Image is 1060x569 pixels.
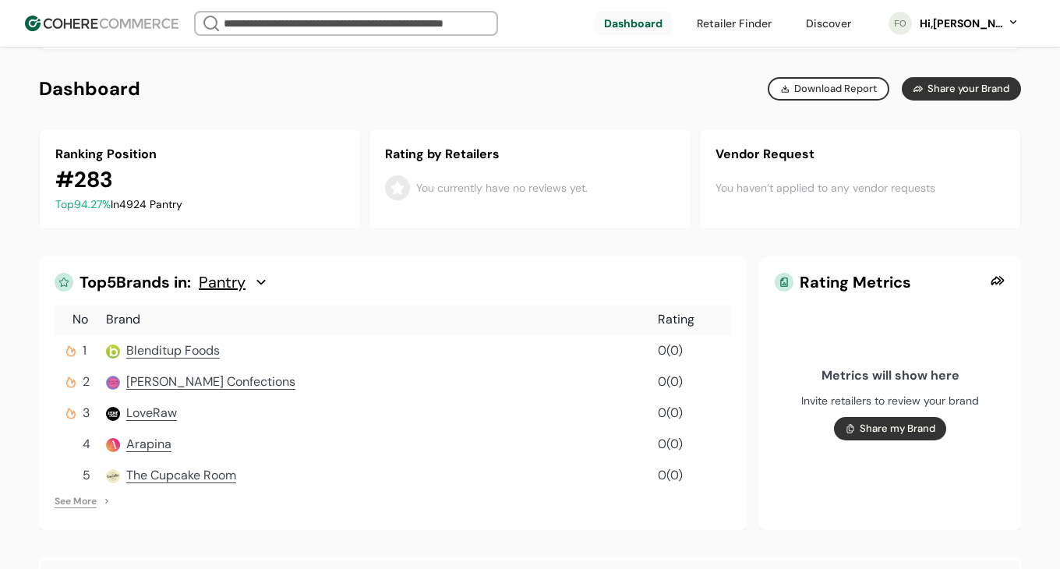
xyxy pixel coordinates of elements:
[775,273,984,292] div: Rating Metrics
[715,164,1005,212] div: You haven’t applied to any vendor requests
[715,145,1005,164] div: Vendor Request
[83,341,87,360] span: 1
[658,373,683,390] span: 0 ( 0 )
[834,417,946,440] button: Share my Brand
[55,145,344,164] div: Ranking Position
[126,467,236,483] span: The Cupcake Room
[126,373,295,391] a: [PERSON_NAME] Confections
[111,197,182,211] span: In 4924 Pantry
[126,373,295,390] span: [PERSON_NAME] Confections
[126,341,220,360] a: Blenditup Foods
[25,16,178,31] img: Cohere Logo
[39,77,140,101] h2: Dashboard
[126,435,171,454] a: Arapina
[918,16,1019,32] button: Hi,[PERSON_NAME]
[83,435,90,454] span: 4
[416,180,588,196] div: You currently have no reviews yet.
[126,405,177,421] span: LoveRaw
[126,342,220,359] span: Blenditup Foods
[58,310,103,329] div: No
[199,273,246,292] span: Pantry
[55,197,111,211] span: Top 94.27 %
[385,145,674,164] div: Rating by Retailers
[821,366,959,385] div: Metrics will show here
[658,467,683,483] span: 0 ( 0 )
[658,405,683,421] span: 0 ( 0 )
[83,373,90,391] span: 2
[768,77,889,101] button: Download Report
[126,436,171,452] span: Arapina
[801,393,979,409] div: Invite retailers to review your brand
[902,77,1021,101] button: Share your Brand
[55,164,113,196] div: # 283
[106,310,655,329] div: Brand
[79,273,191,292] span: Top 5 Brands in:
[658,436,683,452] span: 0 ( 0 )
[83,466,90,485] span: 5
[126,466,236,485] a: The Cupcake Room
[126,404,177,422] a: LoveRaw
[658,310,728,329] div: Rating
[83,404,90,422] span: 3
[55,494,97,508] a: See More
[658,342,683,359] span: 0 ( 0 )
[918,16,1004,32] div: Hi, [PERSON_NAME]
